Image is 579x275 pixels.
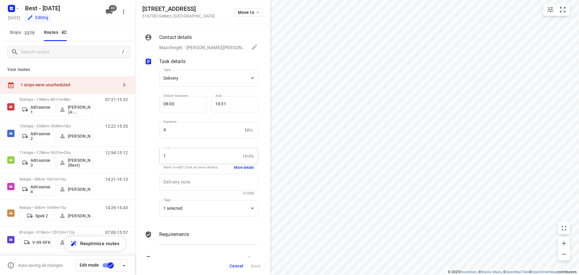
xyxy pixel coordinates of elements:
div: 1 selected [159,200,258,217]
p: Spek 2 [35,213,48,218]
p: 07:00-15:57 [105,230,128,235]
button: [PERSON_NAME] (Best) [57,156,93,169]
p: — [206,104,211,109]
a: OpenMapTiles [506,270,529,274]
span: • [63,150,64,155]
span: 18u [64,124,70,128]
p: V-09-DFK [32,240,51,245]
p: 12:22-15:35 [105,124,128,129]
p: Adriaanse 4 [30,184,53,194]
div: Delivery [159,70,258,87]
span: 0/2500 [243,191,254,195]
p: 6167RD Geleen , [GEOGRAPHIC_DATA] [142,14,215,18]
p: [PERSON_NAME] (Best) [68,158,90,168]
span: • [63,124,64,128]
span: 88u [64,97,70,102]
button: 43 [103,6,115,18]
button: V-09-DFK [19,238,55,247]
p: Contact details [159,34,192,41]
h5: Project date [5,14,23,21]
button: Map settings [544,4,556,16]
span: 112u [66,230,75,235]
p: [PERSON_NAME] [68,134,90,139]
p: 81 stops • 315km • 12h12m [19,230,93,235]
div: Task details [145,58,258,66]
span: Reoptimize routes [80,240,119,248]
span: Move to [238,10,260,15]
p: 14:21-16:13 [105,177,128,182]
svg: Edit [251,43,258,51]
button: Spek 2 [19,211,55,221]
p: Min. [245,127,254,134]
span: Stops [10,29,38,36]
p: Units [243,153,254,160]
button: [PERSON_NAME] [57,211,93,221]
span: 2379 [23,30,36,36]
p: Adriaanse 2 [30,131,53,141]
span: 16u [60,177,66,181]
button: Adriaanse 4 [19,183,55,196]
p: Adriaanse 1 [30,105,53,114]
p: [PERSON_NAME] [68,213,90,218]
h5: [STREET_ADDRESS] [142,5,215,12]
input: Search routes [21,47,120,57]
a: OpenStreetMap [532,270,557,274]
button: Reoptimize routes [64,236,125,251]
button: [PERSON_NAME] [57,184,93,194]
p: Your routes [7,66,128,73]
p: Want to edit? Click on more details. [163,165,218,170]
p: Mainfreight - [PERSON_NAME]([PERSON_NAME]), +0314 - 671 746, [EMAIL_ADDRESS][DOMAIN_NAME] [159,44,245,51]
button: Fit zoom [557,4,569,16]
span: 43 [109,5,117,11]
span: • [59,177,60,181]
button: Adriaanse 1 [19,103,55,116]
p: 11 stops • 129km • 3h21m [19,150,93,155]
button: More [118,6,130,18]
p: Priority [159,256,175,263]
p: 9 stops • 58km • 1h31m [19,177,93,181]
span: 42 [60,29,68,35]
div: 1 stops were unscheduled [21,82,118,87]
button: More details [234,165,254,170]
span: 13u [60,205,66,210]
h5: Rename [23,3,101,13]
p: Auto-saving all changes [18,263,63,268]
button: [PERSON_NAME] (A-flexibleservice - Best - ZZP) [57,103,93,116]
p: Requirements [159,231,189,238]
span: • [59,205,60,210]
span: Edit mode [80,263,99,267]
p: [PERSON_NAME] (A-flexibleservice - Best - ZZP) [68,105,90,114]
span: • [63,97,64,102]
div: Contact detailsMainfreight - [PERSON_NAME]([PERSON_NAME]), +0314 - 671 746, [EMAIL_ADDRESS][DOMAI... [145,34,258,52]
div: You are currently in edit mode. [27,14,48,21]
p: 14:26-15:43 [105,205,128,210]
button: [PERSON_NAME] [57,131,93,141]
p: 12 stops • 203km • 3h39m [19,124,93,128]
button: Move to [234,8,263,17]
div: small contained button group [543,4,570,16]
button: Adriaanse 3 [19,156,55,169]
div: Routes [44,29,70,36]
p: 9 stops • 55km • 1h49m [19,205,93,210]
p: 52 stops • 196km • 8h11m [19,97,93,102]
p: Task details [159,58,185,65]
a: Routetitan [460,270,477,274]
span: • [65,230,66,235]
div: Driver app settings [120,261,128,269]
div: Requirements [145,231,258,249]
button: [PERSON_NAME] (Best) [57,236,93,249]
p: 07:21-15:32 [105,97,128,102]
div: / [120,49,126,55]
span: 25u [64,150,70,155]
button: Adriaanse 2 [19,130,55,143]
span: Cancel [229,264,243,268]
p: Adriaanse 3 [30,158,53,168]
a: Stadia Maps [481,270,501,274]
li: © 2025 , © , © © contributors [448,270,577,274]
div: Delivery [163,76,248,81]
button: Cancel [227,261,246,271]
p: 12:54-15:12 [105,150,128,155]
p: [PERSON_NAME] [68,187,90,192]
